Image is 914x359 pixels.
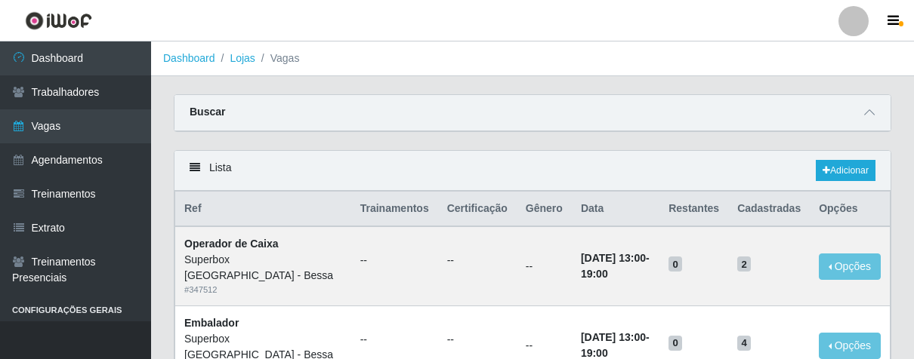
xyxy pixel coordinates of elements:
[163,52,215,64] a: Dashboard
[255,51,300,66] li: Vagas
[669,336,682,351] span: 0
[360,332,429,348] ul: --
[581,252,650,280] strong: -
[819,253,881,280] button: Opções
[581,347,608,359] time: 19:00
[819,333,881,359] button: Opções
[581,331,650,359] strong: -
[517,226,572,305] td: --
[517,192,572,227] th: Gênero
[810,192,890,227] th: Opções
[728,192,810,227] th: Cadastradas
[737,256,751,272] span: 2
[581,331,646,343] time: [DATE] 13:00
[360,253,429,268] ul: --
[174,151,891,191] div: Lista
[581,252,646,264] time: [DATE] 13:00
[190,106,225,118] strong: Buscar
[447,332,508,348] ul: --
[184,317,239,329] strong: Embalador
[351,192,438,227] th: Trainamentos
[737,336,751,351] span: 4
[816,160,875,181] a: Adicionar
[581,268,608,280] time: 19:00
[230,52,255,64] a: Lojas
[659,192,728,227] th: Restantes
[175,192,351,227] th: Ref
[184,252,342,284] div: Superbox [GEOGRAPHIC_DATA] - Bessa
[572,192,659,227] th: Data
[438,192,517,227] th: Certificação
[669,256,682,272] span: 0
[184,238,279,250] strong: Operador de Caixa
[447,253,508,268] ul: --
[151,41,914,76] nav: breadcrumb
[25,11,92,30] img: CoreUI Logo
[184,284,342,296] div: # 347512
